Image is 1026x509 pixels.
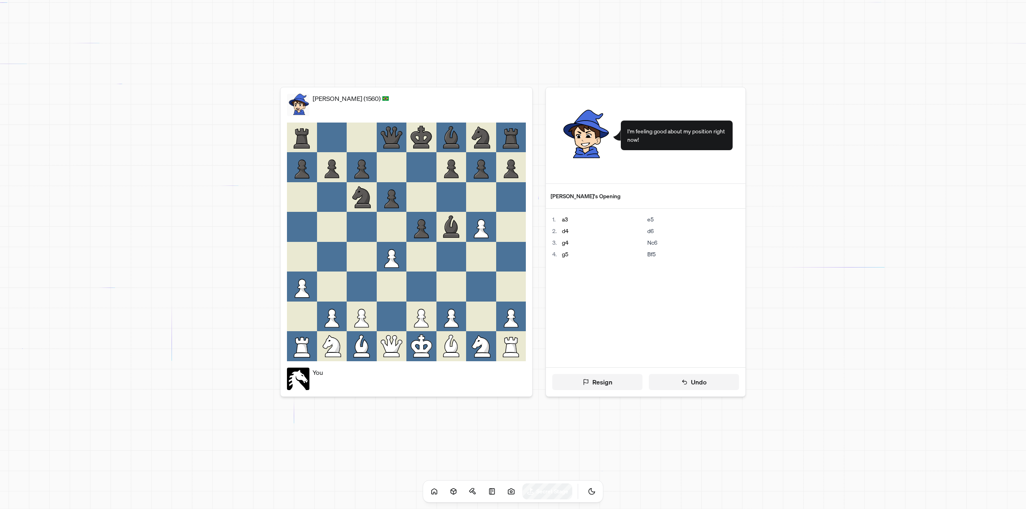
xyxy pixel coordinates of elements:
span: I'm feeling good about my position right now! [627,127,726,144]
span: Nc6 [647,238,657,247]
span: 2 . [552,227,562,235]
button: Undo [649,374,739,390]
button: Resign [552,374,642,390]
img: smug.png [559,110,610,159]
p: [PERSON_NAME] (1560) [313,94,381,103]
span: d4 [562,227,568,235]
span: 4 . [552,250,562,258]
span: g4 [562,238,568,247]
p: You [313,368,323,377]
button: Toggle Theme [584,483,600,499]
span: Bf5 [647,250,656,258]
h1: Secret Stage [536,487,568,495]
canvas: 3D Raymarching shader [523,483,572,499]
span: e5 [647,215,654,223]
span: 3 . [552,238,562,247]
a: Secret Stage [523,483,572,499]
img: horse.png [287,368,309,397]
img: default.png [287,94,309,115]
span: d6 [647,227,654,235]
span: g5 [562,250,568,258]
div: [PERSON_NAME]'s Opening [551,192,741,200]
span: 1 . [552,215,562,223]
span: a3 [562,215,568,223]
